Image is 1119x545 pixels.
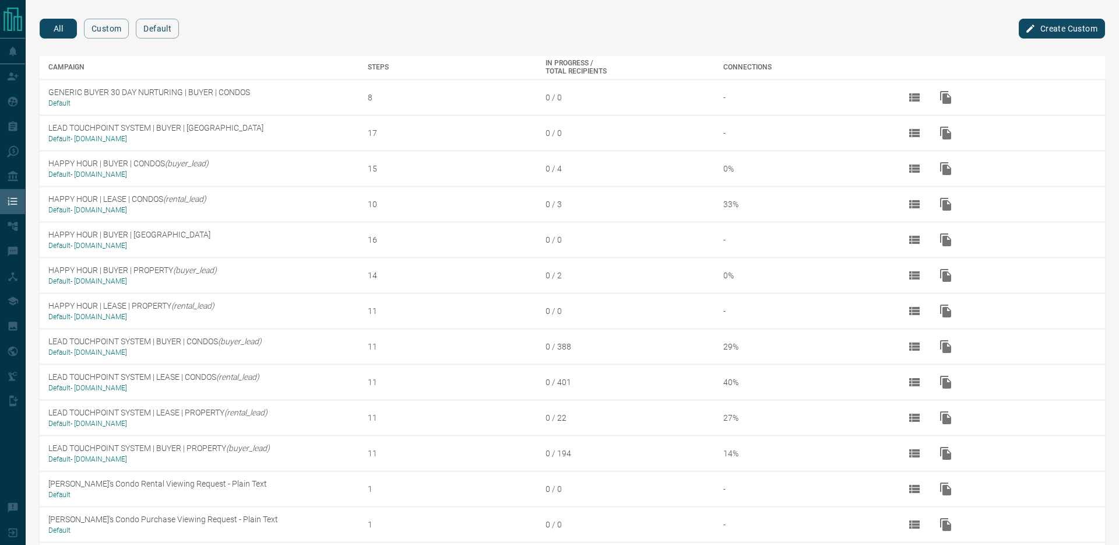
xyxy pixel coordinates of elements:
[932,261,960,289] button: Duplicate
[40,56,359,79] th: Campaign
[537,115,715,151] td: 0 / 0
[900,333,928,361] button: View Details
[216,372,259,382] em: (rental_lead)
[40,435,359,471] td: LEAD TOUCHPOINT SYSTEM | BUYER | PROPERTY
[218,337,262,346] em: (buyer_lead)
[40,293,359,329] td: HAPPY HOUR | LEASE | PROPERTY
[892,56,1105,79] th: actions
[715,257,892,293] td: 0%
[368,306,537,316] div: 11
[715,222,892,257] td: -
[715,506,892,542] td: -
[40,19,77,39] button: All
[48,99,359,107] div: Default
[900,511,928,539] button: View Details
[537,56,715,79] th: In Progress / Total Recipients
[537,400,715,435] td: 0 / 22
[537,329,715,364] td: 0 / 388
[368,93,537,102] div: 8
[715,115,892,151] td: -
[368,164,537,173] div: 15
[900,439,928,467] button: View Details
[359,56,537,79] th: Steps
[40,471,359,506] td: [PERSON_NAME]'s Condo Rental Viewing Request - Plain Text
[537,222,715,257] td: 0 / 0
[715,471,892,506] td: -
[40,151,359,186] td: HAPPY HOUR | BUYER | CONDOS
[368,449,537,458] div: 11
[932,226,960,254] button: Duplicate
[40,115,359,151] td: LEAD TOUCHPOINT SYSTEM | BUYER | [GEOGRAPHIC_DATA]
[932,83,960,111] button: Duplicate
[932,511,960,539] button: Duplicate
[173,265,217,275] em: (buyer_lead)
[368,200,537,209] div: 10
[40,364,359,400] td: LEAD TOUCHPOINT SYSTEM | LEASE | CONDOS
[715,56,892,79] th: Connections
[48,277,359,285] div: Default - [DOMAIN_NAME]
[48,206,359,214] div: Default - [DOMAIN_NAME]
[368,235,537,244] div: 16
[48,420,359,428] div: Default - [DOMAIN_NAME]
[932,475,960,503] button: Duplicate
[40,506,359,542] td: [PERSON_NAME]'s Condo Purchase Viewing Request - Plain Text
[900,190,928,218] button: View Details
[165,159,209,168] em: (buyer_lead)
[537,257,715,293] td: 0 / 2
[900,119,928,147] button: View Details
[537,293,715,329] td: 0 / 0
[537,79,715,115] td: 0 / 0
[900,155,928,183] button: View Details
[224,408,268,417] em: (rental_lead)
[900,226,928,254] button: View Details
[48,313,359,321] div: Default - [DOMAIN_NAME]
[368,271,537,280] div: 14
[40,257,359,293] td: HAPPY HOUR | BUYER | PROPERTY
[715,364,892,400] td: 40%
[48,135,359,143] div: Default - [DOMAIN_NAME]
[537,506,715,542] td: 0 / 0
[1019,19,1105,39] button: Create Custom
[368,378,537,387] div: 11
[163,194,206,204] em: (rental_lead)
[932,119,960,147] button: Duplicate
[40,79,359,115] td: GENERIC BUYER 30 DAY NURTURING | BUYER | CONDOS
[900,83,928,111] button: View Details
[900,368,928,396] button: View Details
[932,333,960,361] button: Duplicate
[715,186,892,222] td: 33%
[537,151,715,186] td: 0 / 4
[900,475,928,503] button: View Details
[48,170,359,179] div: Default - [DOMAIN_NAME]
[40,329,359,364] td: LEAD TOUCHPOINT SYSTEM | BUYER | CONDOS
[84,19,129,39] button: Custom
[368,128,537,138] div: 17
[932,155,960,183] button: Duplicate
[932,190,960,218] button: Duplicate
[537,364,715,400] td: 0 / 401
[715,151,892,186] td: 0%
[900,404,928,432] button: View Details
[715,435,892,471] td: 14%
[715,400,892,435] td: 27%
[368,520,537,529] div: 1
[48,455,359,463] div: Default - [DOMAIN_NAME]
[40,400,359,435] td: LEAD TOUCHPOINT SYSTEM | LEASE | PROPERTY
[48,384,359,392] div: Default - [DOMAIN_NAME]
[932,368,960,396] button: Duplicate
[368,484,537,494] div: 1
[932,297,960,325] button: Duplicate
[48,242,359,250] div: Default - [DOMAIN_NAME]
[900,261,928,289] button: View Details
[48,491,359,499] div: Default
[537,435,715,471] td: 0 / 194
[40,222,359,257] td: HAPPY HOUR | BUYER | [GEOGRAPHIC_DATA]
[48,348,359,357] div: Default - [DOMAIN_NAME]
[932,404,960,432] button: Duplicate
[715,329,892,364] td: 29%
[368,342,537,351] div: 11
[48,526,359,534] div: Default
[932,439,960,467] button: Duplicate
[40,186,359,222] td: HAPPY HOUR | LEASE | CONDOS
[900,297,928,325] button: View Details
